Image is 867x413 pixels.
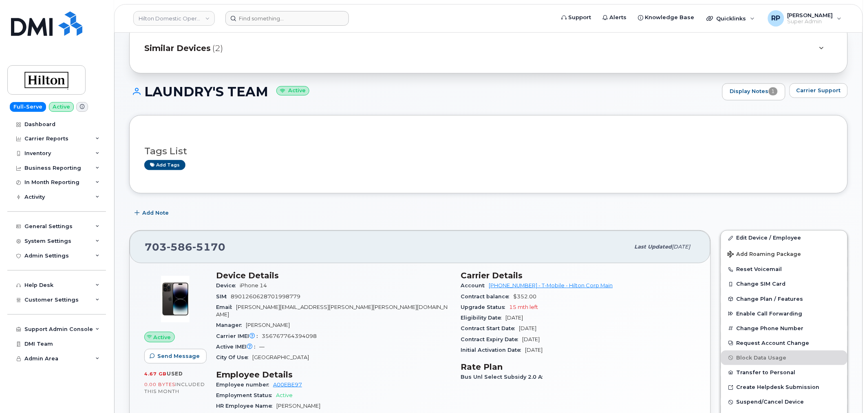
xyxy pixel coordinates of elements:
[276,86,309,95] small: Active
[212,42,223,54] span: (2)
[276,403,320,409] span: [PERSON_NAME]
[728,251,801,259] span: Add Roaming Package
[142,209,169,217] span: Add Note
[216,282,240,289] span: Device
[633,9,700,26] a: Knowledge Base
[717,15,746,22] span: Quicklinks
[489,282,613,289] a: [PHONE_NUMBER] - T-Mobile - Hilton Corp Main
[145,241,225,253] span: 703
[461,293,514,300] span: Contract balance
[225,11,349,26] input: Find something...
[721,245,847,262] button: Add Roaming Package
[461,271,696,280] h3: Carrier Details
[556,9,597,26] a: Support
[721,336,847,351] button: Request Account Change
[461,347,525,353] span: Initial Activation Date
[216,304,448,318] span: [PERSON_NAME][EMAIL_ADDRESS][PERSON_NAME][PERSON_NAME][DOMAIN_NAME]
[461,304,510,310] span: Upgrade Status
[144,42,211,54] span: Similar Devices
[796,87,841,94] span: Carrier Support
[129,206,176,220] button: Add Note
[259,344,265,350] span: —
[737,296,803,302] span: Change Plan / Features
[216,322,246,328] span: Manager
[737,311,803,317] span: Enable Call Forwarding
[721,277,847,291] button: Change SIM Card
[216,304,236,310] span: Email
[276,392,293,398] span: Active
[525,347,543,353] span: [DATE]
[722,83,785,100] a: Display Notes1
[721,231,847,245] a: Edit Device / Employee
[461,315,506,321] span: Eligibility Date
[721,365,847,380] button: Transfer to Personal
[701,10,761,27] div: Quicklinks
[216,382,273,388] span: Employee number
[721,292,847,306] button: Change Plan / Features
[461,362,696,372] h3: Rate Plan
[721,262,847,277] button: Reset Voicemail
[151,275,200,324] img: image20231002-3703462-njx0qo.jpeg
[569,13,591,22] span: Support
[192,241,225,253] span: 5170
[216,333,262,339] span: Carrier IMEI
[144,146,833,156] h3: Tags List
[721,306,847,321] button: Enable Call Forwarding
[144,382,175,387] span: 0.00 Bytes
[216,403,276,409] span: HR Employee Name
[216,354,252,360] span: City Of Use
[262,333,317,339] span: 356767764394098
[461,282,489,289] span: Account
[514,293,537,300] span: $352.00
[246,322,290,328] span: [PERSON_NAME]
[167,241,192,253] span: 586
[519,325,537,331] span: [DATE]
[769,87,778,95] span: 1
[721,321,847,336] button: Change Phone Number
[167,371,183,377] span: used
[788,12,833,18] span: [PERSON_NAME]
[154,333,171,341] span: Active
[645,13,695,22] span: Knowledge Base
[216,370,451,380] h3: Employee Details
[461,325,519,331] span: Contract Start Date
[772,13,781,23] span: RP
[461,374,547,380] span: Bus Unl Select Subsidy 2.0 A
[144,371,167,377] span: 4.67 GB
[129,84,718,99] h1: LAUNDRY'S TEAM
[144,160,185,170] a: Add tags
[510,304,538,310] span: 15 mth left
[762,10,847,27] div: Ryan Partack
[523,336,540,342] span: [DATE]
[635,244,672,250] span: Last updated
[721,395,847,409] button: Suspend/Cancel Device
[832,377,861,407] iframe: Messenger Launcher
[252,354,309,360] span: [GEOGRAPHIC_DATA]
[506,315,523,321] span: [DATE]
[216,271,451,280] h3: Device Details
[133,11,215,26] a: Hilton Domestic Operating Company Inc
[461,336,523,342] span: Contract Expiry Date
[216,293,231,300] span: SIM
[231,293,300,300] span: 8901260628701998779
[790,83,848,98] button: Carrier Support
[721,351,847,365] button: Block Data Usage
[216,344,259,350] span: Active IMEI
[597,9,633,26] a: Alerts
[721,380,847,395] a: Create Helpdesk Submission
[240,282,267,289] span: iPhone 14
[157,352,200,360] span: Send Message
[672,244,691,250] span: [DATE]
[788,18,833,25] span: Super Admin
[144,349,207,364] button: Send Message
[216,392,276,398] span: Employment Status
[273,382,302,388] a: A00EBE97
[737,399,804,405] span: Suspend/Cancel Device
[610,13,627,22] span: Alerts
